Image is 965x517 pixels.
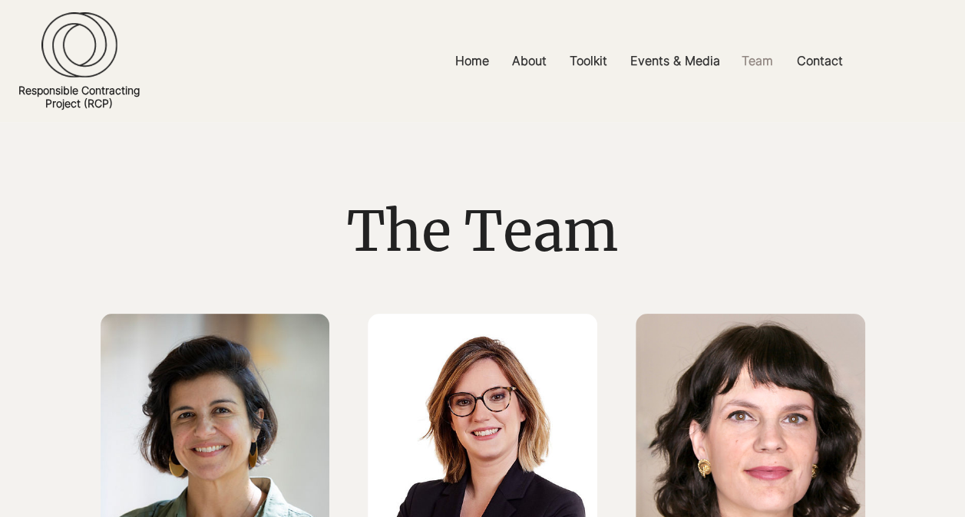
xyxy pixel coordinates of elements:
[730,44,785,78] a: Team
[734,44,781,78] p: Team
[623,44,728,78] p: Events & Media
[562,44,615,78] p: Toolkit
[619,44,730,78] a: Events & Media
[504,44,554,78] p: About
[501,44,558,78] a: About
[558,44,619,78] a: Toolkit
[346,196,618,266] span: The Team
[332,44,965,78] nav: Site
[788,44,850,78] p: Contact
[444,44,501,78] a: Home
[18,84,140,110] a: Responsible ContractingProject (RCP)
[448,44,497,78] p: Home
[785,44,854,78] a: Contact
